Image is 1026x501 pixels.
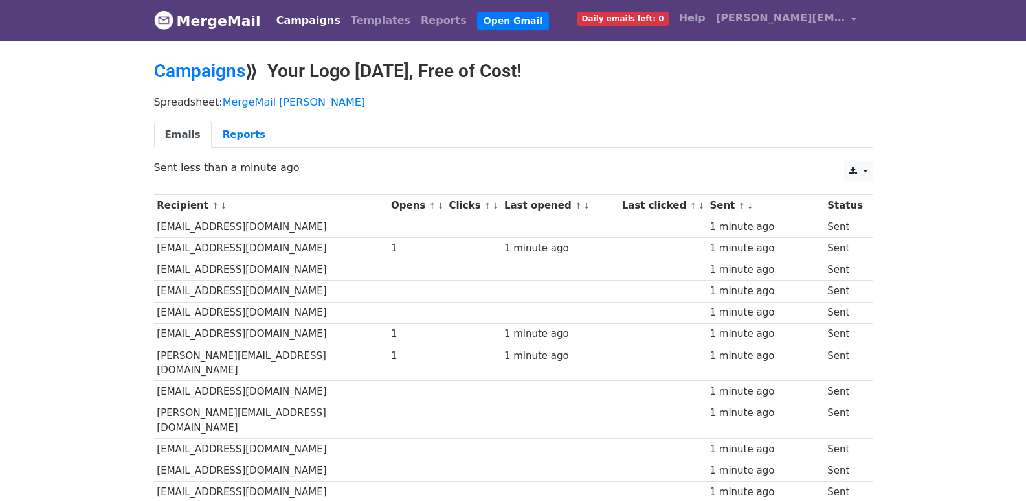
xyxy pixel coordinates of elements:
a: ↑ [212,201,219,211]
th: Opens [388,195,446,216]
div: 1 minute ago [709,327,821,342]
div: 1 minute ago [709,485,821,500]
div: 1 minute ago [504,241,616,256]
td: Sent [824,460,865,482]
td: Sent [824,323,865,345]
span: [PERSON_NAME][EMAIL_ADDRESS][DOMAIN_NAME] [716,10,845,26]
p: Spreadsheet: [154,95,873,109]
a: [PERSON_NAME][EMAIL_ADDRESS][DOMAIN_NAME] [711,5,862,36]
td: [EMAIL_ADDRESS][DOMAIN_NAME] [154,460,388,482]
div: 1 minute ago [504,349,616,364]
a: Emails [154,122,212,148]
th: Clicks [446,195,501,216]
div: 1 minute ago [709,305,821,320]
th: Status [824,195,865,216]
p: Sent less than a minute ago [154,161,873,174]
a: Reports [212,122,276,148]
th: Recipient [154,195,388,216]
th: Last opened [501,195,619,216]
div: 1 minute ago [709,220,821,235]
div: 1 minute ago [709,406,821,421]
td: [PERSON_NAME][EMAIL_ADDRESS][DOMAIN_NAME] [154,402,388,439]
td: Sent [824,238,865,259]
a: ↑ [429,201,436,211]
a: ↑ [575,201,582,211]
a: Open Gmail [477,12,549,30]
td: [EMAIL_ADDRESS][DOMAIN_NAME] [154,216,388,238]
a: ↑ [689,201,697,211]
td: Sent [824,345,865,381]
a: MergeMail [154,7,261,34]
td: [EMAIL_ADDRESS][DOMAIN_NAME] [154,302,388,323]
a: Daily emails left: 0 [572,5,674,31]
a: ↓ [746,201,753,211]
td: [EMAIL_ADDRESS][DOMAIN_NAME] [154,259,388,281]
td: [EMAIL_ADDRESS][DOMAIN_NAME] [154,323,388,345]
a: ↓ [437,201,444,211]
div: 1 minute ago [709,349,821,364]
td: [EMAIL_ADDRESS][DOMAIN_NAME] [154,238,388,259]
td: [EMAIL_ADDRESS][DOMAIN_NAME] [154,281,388,302]
a: ↓ [698,201,705,211]
div: 1 minute ago [504,327,616,342]
th: Last clicked [619,195,707,216]
a: ↓ [583,201,590,211]
a: ↓ [493,201,500,211]
a: ↓ [220,201,227,211]
div: 1 [391,327,443,342]
td: Sent [824,259,865,281]
div: 1 minute ago [709,241,821,256]
div: 1 minute ago [709,442,821,457]
a: MergeMail [PERSON_NAME] [223,96,365,108]
div: 1 [391,349,443,364]
h2: ⟫ Your Logo [DATE], Free of Cost! [154,60,873,82]
div: 1 minute ago [709,284,821,299]
a: ↑ [484,201,491,211]
a: Campaigns [154,60,245,82]
a: Reports [416,8,472,34]
div: 1 minute ago [709,262,821,277]
a: Campaigns [271,8,346,34]
td: Sent [824,302,865,323]
th: Sent [707,195,825,216]
td: [EMAIL_ADDRESS][DOMAIN_NAME] [154,439,388,460]
td: Sent [824,216,865,238]
a: Templates [346,8,416,34]
td: Sent [824,281,865,302]
td: Sent [824,402,865,439]
td: Sent [824,439,865,460]
div: 1 minute ago [709,384,821,399]
td: Sent [824,381,865,402]
td: [PERSON_NAME][EMAIL_ADDRESS][DOMAIN_NAME] [154,345,388,381]
a: ↑ [739,201,746,211]
img: MergeMail logo [154,10,173,30]
a: Help [674,5,711,31]
td: [EMAIL_ADDRESS][DOMAIN_NAME] [154,381,388,402]
div: 1 minute ago [709,463,821,478]
span: Daily emails left: 0 [577,12,669,26]
div: 1 [391,241,443,256]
